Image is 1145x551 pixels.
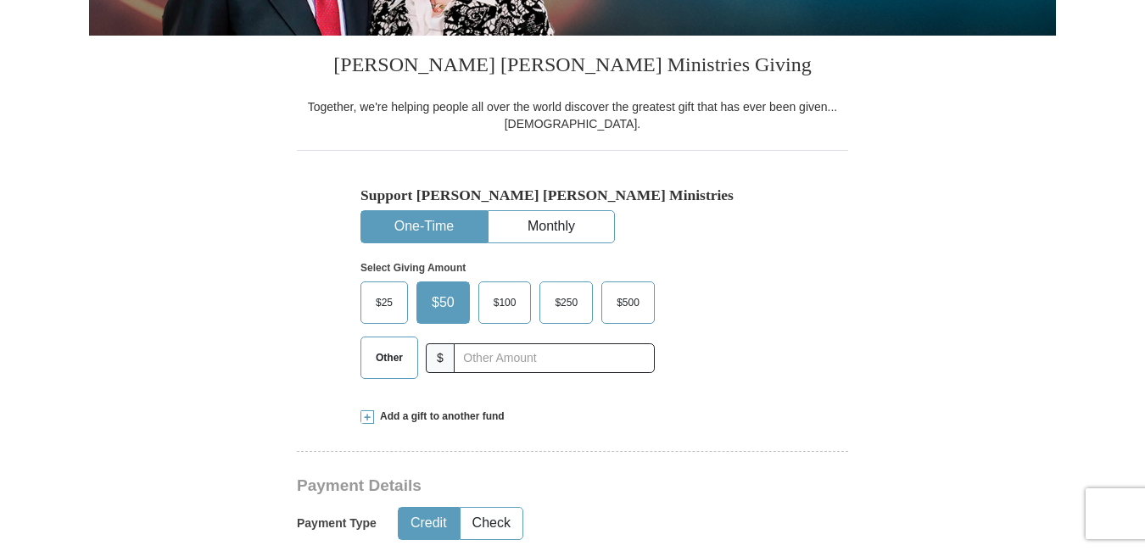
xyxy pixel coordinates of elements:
span: Other [367,345,411,370]
input: Other Amount [454,343,655,373]
h3: Payment Details [297,476,729,496]
span: $ [426,343,455,373]
button: Check [461,508,522,539]
button: Credit [399,508,459,539]
span: $50 [423,290,463,315]
span: Add a gift to another fund [374,409,505,424]
button: One-Time [361,211,487,242]
span: $500 [608,290,648,315]
span: $25 [367,290,401,315]
span: $250 [546,290,586,315]
div: Together, we're helping people all over the world discover the greatest gift that has ever been g... [297,98,848,132]
strong: Select Giving Amount [360,262,466,274]
h5: Support [PERSON_NAME] [PERSON_NAME] Ministries [360,186,785,204]
h5: Payment Type [297,516,377,531]
h3: [PERSON_NAME] [PERSON_NAME] Ministries Giving [297,36,848,98]
span: $100 [485,290,525,315]
button: Monthly [489,211,614,242]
